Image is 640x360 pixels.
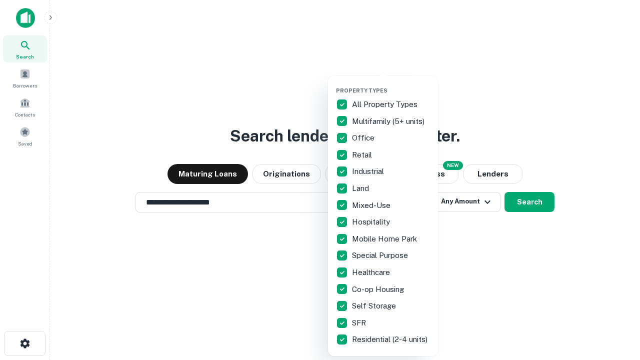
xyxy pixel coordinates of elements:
p: Retail [352,149,374,161]
p: Land [352,182,371,194]
p: Industrial [352,165,386,177]
p: Mobile Home Park [352,233,419,245]
span: Property Types [336,87,387,93]
iframe: Chat Widget [590,280,640,328]
p: All Property Types [352,98,419,110]
p: Hospitality [352,216,392,228]
p: Multifamily (5+ units) [352,115,426,127]
p: SFR [352,317,368,329]
p: Mixed-Use [352,199,392,211]
p: Office [352,132,376,144]
p: Residential (2-4 units) [352,333,429,345]
p: Healthcare [352,266,392,278]
p: Self Storage [352,300,398,312]
p: Co-op Housing [352,283,406,295]
p: Special Purpose [352,249,410,261]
